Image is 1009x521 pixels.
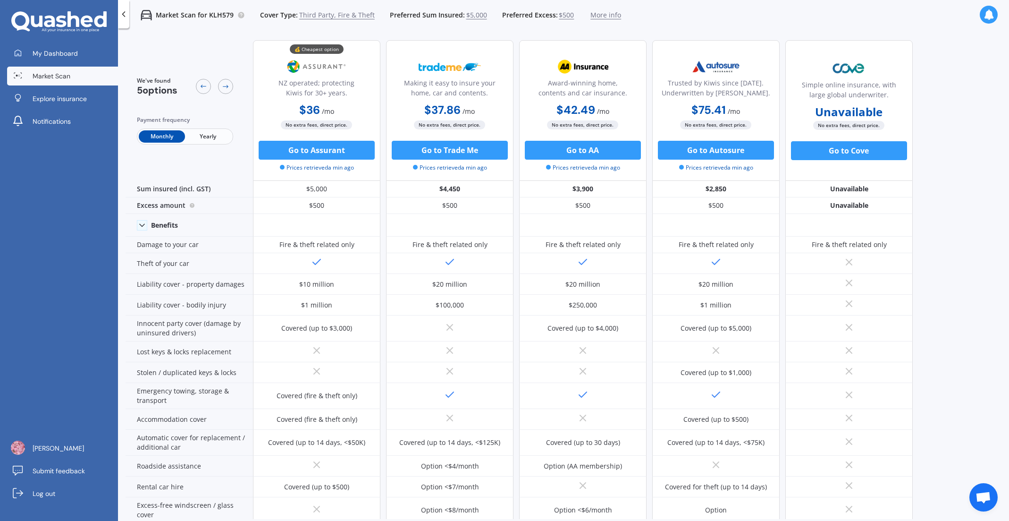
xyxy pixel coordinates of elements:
div: Fire & theft related only [546,240,621,249]
div: Innocent party cover (damage by uninsured drivers) [126,316,253,342]
span: No extra fees, direct price. [281,120,353,129]
div: Covered (up to 14 days, <$75K) [667,438,765,447]
div: Trusted by Kiwis since [DATE]. Underwritten by [PERSON_NAME]. [660,78,772,102]
div: $1 million [301,300,332,310]
img: car.f15378c7a67c060ca3f3.svg [141,9,152,21]
img: Cove.webp [818,57,880,80]
span: Monthly [139,130,185,143]
div: Fire & theft related only [279,240,354,249]
a: Submit feedback [7,461,118,480]
div: Payment frequency [137,115,233,125]
div: Lost keys & locks replacement [126,342,253,362]
div: Rental car hire [126,477,253,497]
span: Prices retrieved a min ago [280,163,354,172]
div: Covered for theft (up to 14 days) [665,482,767,492]
a: Explore insurance [7,89,118,108]
div: $3,900 [519,181,647,197]
button: Go to AA [525,141,641,160]
div: Liability cover - property damages [126,274,253,295]
button: Go to Trade Me [392,141,508,160]
b: Unavailable [816,107,883,117]
div: Simple online insurance, with large global underwriter. [793,80,905,103]
span: [PERSON_NAME] [33,444,84,453]
p: Market Scan for KLH579 [156,10,234,20]
div: $4,450 [386,181,513,197]
div: $500 [253,197,380,214]
div: Covered (up to 14 days, <$125K) [399,438,500,447]
div: $20 million [565,280,600,289]
span: Cover Type: [260,10,298,20]
img: ACg8ocITBnuYwviP2W8GawYJLidgNEyG8LCEDkCj9Wr0YVzi0d5J27ui=s96-c [11,441,25,455]
div: $250,000 [569,300,597,310]
span: No extra fees, direct price. [814,121,885,130]
button: Go to Assurant [259,141,375,160]
div: Automatic cover for replacement / additional car [126,430,253,456]
div: Option (AA membership) [544,461,622,471]
div: $20 million [432,280,467,289]
span: No extra fees, direct price. [547,120,619,129]
span: Explore insurance [33,94,87,103]
div: Making it easy to insure your home, car and contents. [394,78,505,102]
div: Covered (up to 30 days) [546,438,620,447]
div: $500 [519,197,647,214]
div: Covered (fire & theft only) [277,391,357,401]
div: 💰 Cheapest option [290,44,344,54]
div: Theft of your car [126,253,253,274]
div: Sum insured (incl. GST) [126,181,253,197]
div: Covered (up to $500) [683,415,748,424]
div: Roadside assistance [126,456,253,477]
span: / mo [597,107,609,116]
div: Option <$8/month [421,505,479,515]
a: Notifications [7,112,118,131]
div: Option <$6/month [554,505,612,515]
div: Liability cover - bodily injury [126,295,253,316]
div: $1 million [700,300,732,310]
span: Preferred Sum Insured: [390,10,465,20]
b: $37.86 [425,102,461,117]
div: $5,000 [253,181,380,197]
div: Covered (up to $1,000) [681,368,751,377]
span: / mo [322,107,334,116]
span: Notifications [33,117,71,126]
img: Autosure.webp [685,55,747,78]
div: $500 [386,197,513,214]
div: Excess amount [126,197,253,214]
span: Submit feedback [33,466,85,476]
div: Benefits [151,221,178,230]
div: Covered (up to $500) [284,482,349,492]
b: $36 [299,102,320,117]
a: Log out [7,484,118,503]
div: $20 million [698,280,733,289]
span: 5 options [137,84,177,96]
div: $10 million [299,280,334,289]
div: $100,000 [436,300,464,310]
img: Trademe.webp [419,55,481,78]
span: $500 [559,10,574,20]
div: Unavailable [785,181,913,197]
span: $5,000 [466,10,487,20]
span: No extra fees, direct price. [414,120,486,129]
div: Fire & theft related only [812,240,887,249]
span: Third Party, Fire & Theft [299,10,375,20]
span: / mo [728,107,740,116]
div: Covered (up to $3,000) [281,324,352,333]
span: / mo [463,107,475,116]
span: We've found [137,77,177,85]
b: $42.49 [556,102,595,117]
a: My Dashboard [7,44,118,63]
div: Covered (up to $4,000) [547,324,618,333]
a: [PERSON_NAME] [7,439,118,458]
div: Emergency towing, storage & transport [126,383,253,409]
span: Yearly [185,130,231,143]
div: Fire & theft related only [679,240,754,249]
div: NZ operated; protecting Kiwis for 30+ years. [261,78,372,102]
img: Assurant.png [286,55,348,78]
span: Log out [33,489,55,498]
div: Fire & theft related only [412,240,488,249]
span: Prices retrieved a min ago [546,163,620,172]
a: Open chat [969,483,998,512]
button: Go to Autosure [658,141,774,160]
button: Go to Cove [791,141,907,160]
span: Preferred Excess: [502,10,558,20]
div: Covered (up to 14 days, <$50K) [268,438,365,447]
